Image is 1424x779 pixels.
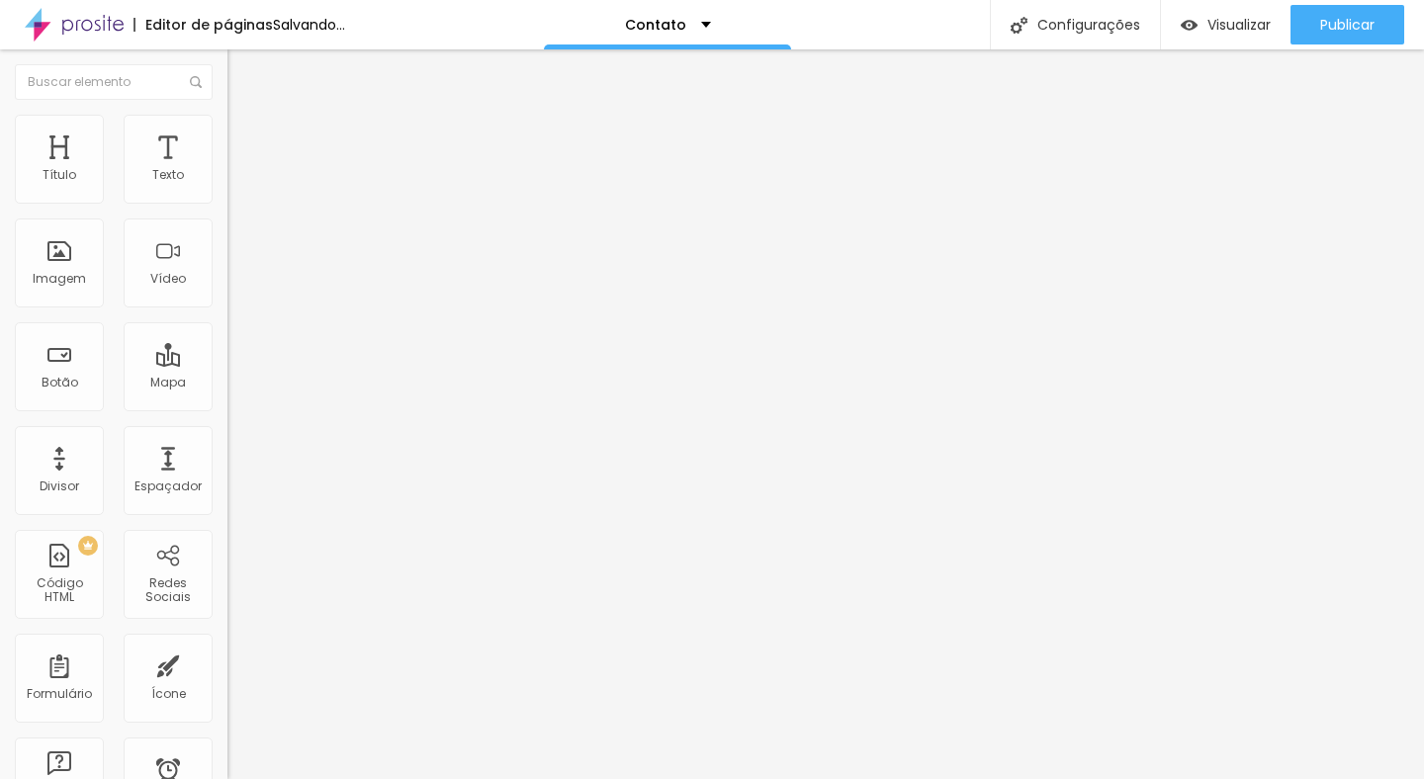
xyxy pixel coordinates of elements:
img: Icone [1011,17,1027,34]
img: Icone [190,76,202,88]
div: Vídeo [150,272,186,286]
div: Título [43,168,76,182]
iframe: Editor [227,49,1424,779]
div: Botão [42,376,78,389]
div: Texto [152,168,184,182]
button: Publicar [1290,5,1404,44]
div: Formulário [27,687,92,701]
input: Buscar elemento [15,64,213,100]
div: Editor de páginas [133,18,273,32]
div: Redes Sociais [129,576,207,605]
div: Ícone [151,687,186,701]
div: Imagem [33,272,86,286]
div: Mapa [150,376,186,389]
div: Código HTML [20,576,98,605]
img: view-1.svg [1181,17,1198,34]
div: Salvando... [273,18,345,32]
p: Contato [625,18,686,32]
button: Visualizar [1161,5,1290,44]
span: Visualizar [1207,17,1271,33]
div: Divisor [40,479,79,493]
span: Publicar [1320,17,1375,33]
div: Espaçador [134,479,202,493]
